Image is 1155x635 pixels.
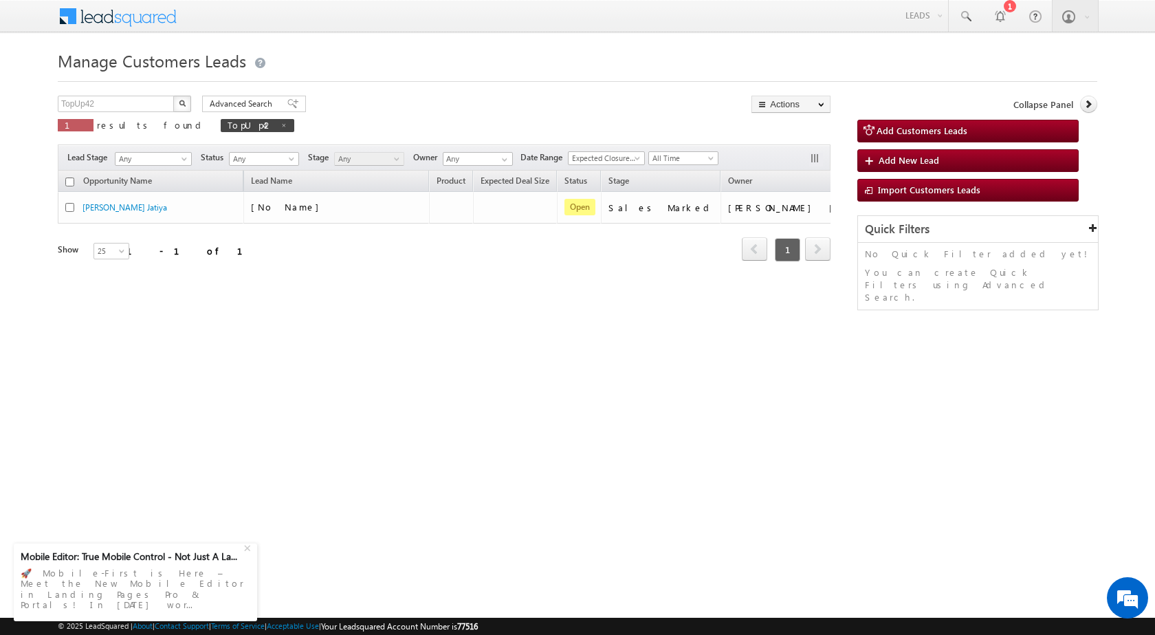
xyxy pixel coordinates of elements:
[568,151,645,165] a: Expected Closure Date
[865,266,1091,303] p: You can create Quick Filters using Advanced Search.
[728,202,866,214] div: [PERSON_NAME] [PERSON_NAME]
[751,96,830,113] button: Actions
[308,151,334,164] span: Stage
[230,153,295,165] span: Any
[1013,98,1073,111] span: Collapse Panel
[179,100,186,107] img: Search
[21,563,250,614] div: 🚀 Mobile-First is Here – Meet the New Mobile Editor in Landing Pages Pro & Portals! In [DATE] wor...
[58,244,82,256] div: Show
[211,621,265,630] a: Terms of Service
[474,173,556,191] a: Expected Deal Size
[569,152,640,164] span: Expected Closure Date
[649,152,714,164] span: All Time
[126,243,259,259] div: 1 - 1 of 1
[58,620,478,633] span: © 2025 LeadSquared | | | | |
[228,119,274,131] span: TopUp42
[858,216,1098,243] div: Quick Filters
[97,119,206,131] span: results found
[564,199,595,215] span: Open
[65,177,74,186] input: Check all records
[608,202,714,214] div: Sales Marked
[648,151,718,165] a: All Time
[133,621,153,630] a: About
[241,539,257,555] div: +
[321,621,478,632] span: Your Leadsquared Account Number is
[805,237,830,261] span: next
[457,621,478,632] span: 77516
[742,239,767,261] a: prev
[67,151,113,164] span: Lead Stage
[65,119,87,131] span: 1
[82,202,167,213] a: [PERSON_NAME] Jatiya
[83,175,152,186] span: Opportunity Name
[775,238,800,261] span: 1
[334,152,404,166] a: Any
[877,125,967,136] span: Add Customers Leads
[878,184,980,195] span: Import Customers Leads
[21,550,242,563] div: Mobile Editor: True Mobile Control - Not Just A La...
[728,175,752,186] span: Owner
[210,98,276,110] span: Advanced Search
[94,245,131,257] span: 25
[413,151,443,164] span: Owner
[558,173,594,191] a: Status
[201,151,229,164] span: Status
[742,237,767,261] span: prev
[115,152,192,166] a: Any
[602,173,636,191] a: Stage
[865,248,1091,260] p: No Quick Filter added yet!
[520,151,568,164] span: Date Range
[93,243,129,259] a: 25
[443,152,513,166] input: Type to Search
[481,175,549,186] span: Expected Deal Size
[494,153,511,166] a: Show All Items
[76,173,159,191] a: Opportunity Name
[879,154,939,166] span: Add New Lead
[115,153,187,165] span: Any
[58,50,246,72] span: Manage Customers Leads
[244,173,299,191] span: Lead Name
[229,152,299,166] a: Any
[251,201,326,213] span: [No Name]
[335,153,400,165] span: Any
[267,621,319,630] a: Acceptable Use
[805,239,830,261] a: next
[437,175,465,186] span: Product
[608,175,629,186] span: Stage
[155,621,209,630] a: Contact Support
